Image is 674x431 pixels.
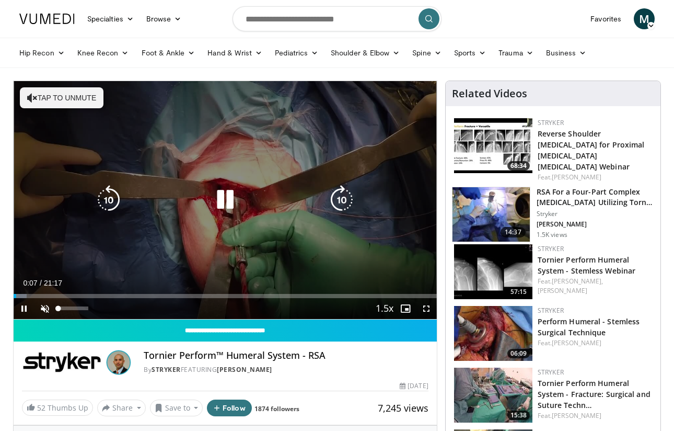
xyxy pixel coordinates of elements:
[324,42,406,63] a: Shoulder & Elbow
[538,368,564,377] a: Stryker
[454,368,532,423] img: 49870a89-1289-4bcf-be89-66894a47fa98.150x105_q85_crop-smart_upscale.jpg
[395,298,416,319] button: Enable picture-in-picture mode
[400,381,428,391] div: [DATE]
[269,42,324,63] a: Pediatrics
[14,298,34,319] button: Pause
[135,42,202,63] a: Foot & Ankle
[106,350,131,375] img: Avatar
[501,227,526,237] span: 14:37
[538,255,636,276] a: Tornier Perform Humeral System - Stemless Webinar
[140,8,188,29] a: Browse
[538,173,652,182] div: Feat.
[152,365,181,374] a: Stryker
[454,118,532,173] a: 68:34
[454,244,532,299] a: 57:15
[538,244,564,253] a: Stryker
[634,8,655,29] a: M
[507,161,530,171] span: 68:34
[452,87,527,100] h4: Related Videos
[416,298,437,319] button: Fullscreen
[538,286,587,295] a: [PERSON_NAME]
[552,173,601,182] a: [PERSON_NAME]
[538,378,650,410] a: Tornier Perform Humeral System - Fracture: Surgical and Suture Techn…
[22,400,93,416] a: 52 Thumbs Up
[537,220,654,229] p: [PERSON_NAME]
[144,350,428,361] h4: Tornier Perform™ Humeral System - RSA
[201,42,269,63] a: Hand & Wrist
[454,306,532,361] img: fd96287c-ce25-45fb-ab34-2dcfaf53e3ee.150x105_q85_crop-smart_upscale.jpg
[22,350,102,375] img: Stryker
[507,349,530,358] span: 06:09
[97,400,146,416] button: Share
[507,411,530,420] span: 15:38
[150,400,203,416] button: Save to
[217,365,272,374] a: [PERSON_NAME]
[14,294,437,298] div: Progress Bar
[507,287,530,297] span: 57:15
[538,306,564,315] a: Stryker
[492,42,540,63] a: Trauma
[538,118,564,127] a: Stryker
[538,338,652,348] div: Feat.
[374,298,395,319] button: Playback Rate
[58,307,88,310] div: Volume Level
[454,244,532,299] img: 3ae8161b-4f83-4edc-aac2-d9c3cbe12a04.150x105_q85_crop-smart_upscale.jpg
[540,42,593,63] a: Business
[40,279,42,287] span: /
[537,231,567,239] p: 1.5K views
[34,298,55,319] button: Unmute
[144,365,428,375] div: By FEATURING
[538,129,645,172] a: Reverse Shoulder [MEDICAL_DATA] for Proximal [MEDICAL_DATA] [MEDICAL_DATA] Webinar
[14,81,437,320] video-js: Video Player
[71,42,135,63] a: Knee Recon
[207,400,252,416] button: Follow
[552,338,601,347] a: [PERSON_NAME]
[454,368,532,423] a: 15:38
[452,187,530,242] img: df0f1406-0bb0-472e-a021-c1964535cf7e.150x105_q85_crop-smart_upscale.jpg
[454,118,532,173] img: 5590996b-cb48-4399-9e45-1e14765bb8fc.150x105_q85_crop-smart_upscale.jpg
[552,411,601,420] a: [PERSON_NAME]
[13,42,71,63] a: Hip Recon
[448,42,493,63] a: Sports
[538,277,652,296] div: Feat.
[537,187,654,208] h3: RSA For a Four-Part Complex [MEDICAL_DATA] Utilizing Torn…
[20,87,103,108] button: Tap to unmute
[44,279,62,287] span: 21:17
[254,404,299,413] a: 1874 followers
[538,411,652,421] div: Feat.
[454,306,532,361] a: 06:09
[538,316,640,337] a: Perform Humeral - Stemless Surgical Technique
[23,279,37,287] span: 0:07
[452,187,654,242] a: 14:37 RSA For a Four-Part Complex [MEDICAL_DATA] Utilizing Torn… Stryker [PERSON_NAME] 1.5K views
[81,8,140,29] a: Specialties
[552,277,603,286] a: [PERSON_NAME],
[19,14,75,24] img: VuMedi Logo
[537,210,654,218] p: Stryker
[378,402,428,414] span: 7,245 views
[406,42,447,63] a: Spine
[233,6,441,31] input: Search topics, interventions
[584,8,627,29] a: Favorites
[37,403,45,413] span: 52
